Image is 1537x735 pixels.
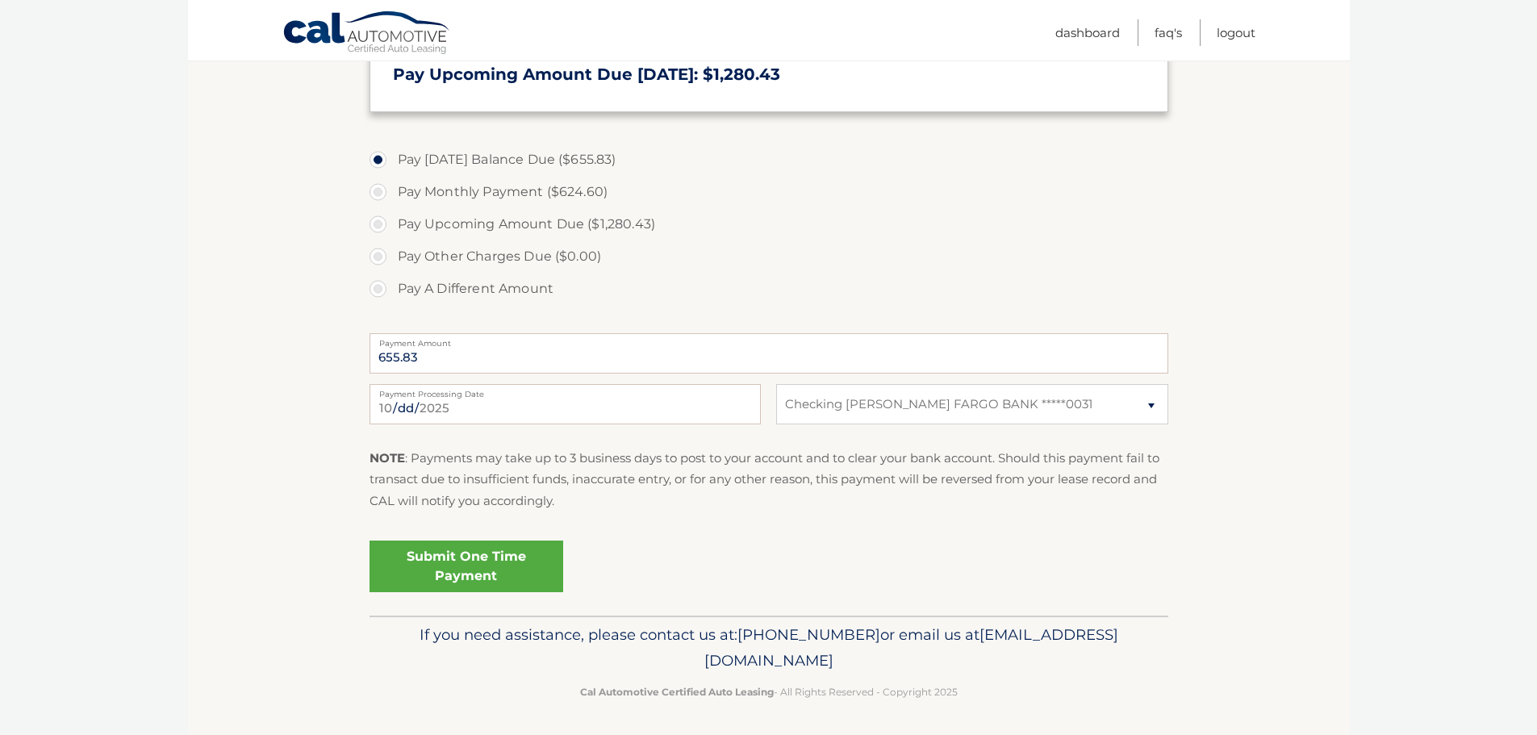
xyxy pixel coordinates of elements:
[370,144,1168,176] label: Pay [DATE] Balance Due ($655.83)
[393,65,1145,85] h3: Pay Upcoming Amount Due [DATE]: $1,280.43
[370,273,1168,305] label: Pay A Different Amount
[370,240,1168,273] label: Pay Other Charges Due ($0.00)
[737,625,880,644] span: [PHONE_NUMBER]
[1055,19,1120,46] a: Dashboard
[370,176,1168,208] label: Pay Monthly Payment ($624.60)
[370,541,563,592] a: Submit One Time Payment
[370,450,405,466] strong: NOTE
[580,686,774,698] strong: Cal Automotive Certified Auto Leasing
[1155,19,1182,46] a: FAQ's
[370,384,761,424] input: Payment Date
[282,10,452,57] a: Cal Automotive
[370,448,1168,512] p: : Payments may take up to 3 business days to post to your account and to clear your bank account....
[370,384,761,397] label: Payment Processing Date
[1217,19,1255,46] a: Logout
[380,622,1158,674] p: If you need assistance, please contact us at: or email us at
[370,333,1168,346] label: Payment Amount
[380,683,1158,700] p: - All Rights Reserved - Copyright 2025
[370,333,1168,374] input: Payment Amount
[370,208,1168,240] label: Pay Upcoming Amount Due ($1,280.43)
